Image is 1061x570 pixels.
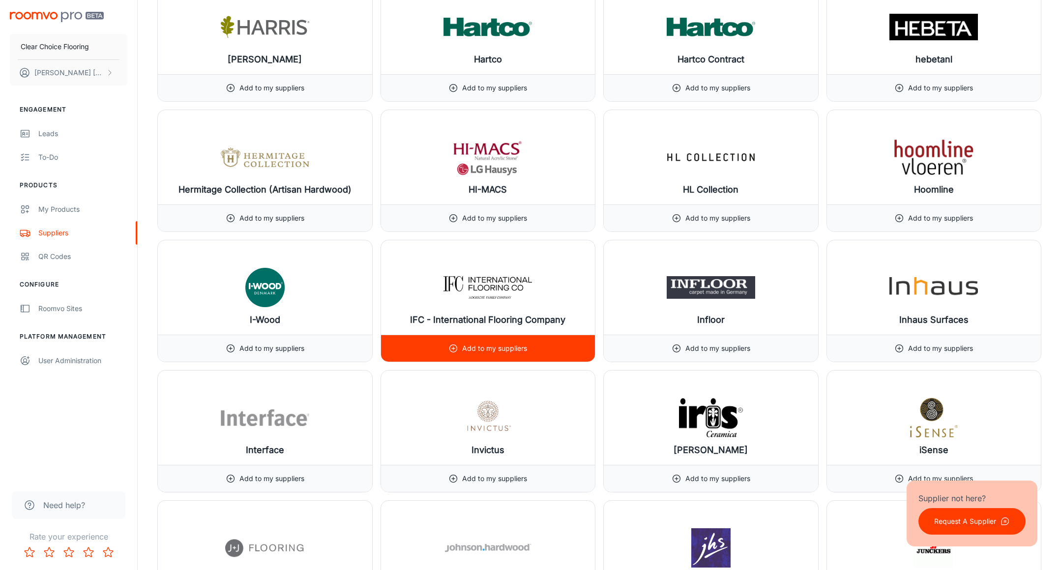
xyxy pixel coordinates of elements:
p: Add to my suppliers [462,343,527,354]
h6: I-Wood [250,313,280,327]
p: Add to my suppliers [239,343,304,354]
p: Add to my suppliers [908,473,973,484]
p: Clear Choice Flooring [21,41,89,52]
img: HL Collection [667,138,755,177]
h6: Invictus [472,443,504,457]
img: Hoomline [889,138,978,177]
img: Infloor [667,268,755,307]
div: My Products [38,204,127,215]
img: Inhaus Surfaces [889,268,978,307]
h6: [PERSON_NAME] [228,53,302,66]
img: Interface [221,398,309,437]
h6: [PERSON_NAME] [674,443,748,457]
h6: Hoomline [914,183,954,197]
div: QR Codes [38,251,127,262]
img: hebetanl [889,7,978,47]
img: Joseph Hamilton and Seaton [667,528,755,568]
p: Supplier not here? [918,492,1026,504]
p: Add to my suppliers [685,343,750,354]
div: Suppliers [38,228,127,238]
h6: IFC - International Flooring Company [410,313,565,327]
button: Rate 4 star [79,542,98,562]
button: Clear Choice Flooring [10,34,127,59]
img: Junckers [889,528,978,568]
p: Add to my suppliers [685,473,750,484]
p: Rate your experience [8,531,129,542]
p: Add to my suppliers [685,83,750,93]
button: Rate 2 star [39,542,59,562]
p: Add to my suppliers [239,83,304,93]
img: IFC - International Flooring Company [443,268,532,307]
div: Leads [38,128,127,139]
div: User Administration [38,355,127,366]
button: Rate 1 star [20,542,39,562]
img: Johnson Hardwood [443,528,532,568]
p: Add to my suppliers [685,213,750,224]
button: Rate 5 star [98,542,118,562]
p: Add to my suppliers [239,473,304,484]
div: To-do [38,152,127,163]
button: [PERSON_NAME] [PERSON_NAME] [10,60,127,85]
h6: Hartco [474,53,502,66]
p: Add to my suppliers [462,473,527,484]
img: Hartco Contract [667,7,755,47]
button: Request A Supplier [918,508,1026,535]
h6: HI-MACS [469,183,507,197]
p: Add to my suppliers [908,83,973,93]
h6: HL Collection [683,183,738,197]
p: Add to my suppliers [239,213,304,224]
button: Rate 3 star [59,542,79,562]
p: Add to my suppliers [908,343,973,354]
img: I-Wood [221,268,309,307]
h6: Hermitage Collection (Artisan Hardwood) [178,183,352,197]
img: Iris Ceramica [667,398,755,437]
p: Add to my suppliers [462,213,527,224]
p: Add to my suppliers [462,83,527,93]
h6: iSense [919,443,948,457]
p: [PERSON_NAME] [PERSON_NAME] [34,67,104,78]
img: Hartco [443,7,532,47]
h6: Hartco Contract [678,53,744,66]
img: HI-MACS [443,138,532,177]
h6: Infloor [697,313,725,327]
h6: Interface [246,443,284,457]
h6: Inhaus Surfaces [899,313,969,327]
h6: hebetanl [915,53,952,66]
img: iSense [889,398,978,437]
img: J+J Flooring Group [221,528,309,568]
img: Invictus [443,398,532,437]
img: Roomvo PRO Beta [10,12,104,22]
span: Need help? [43,499,85,511]
img: Hermitage Collection (Artisan Hardwood) [221,138,309,177]
p: Request A Supplier [934,516,996,527]
p: Add to my suppliers [908,213,973,224]
div: Roomvo Sites [38,303,127,314]
img: Harris [221,7,309,47]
